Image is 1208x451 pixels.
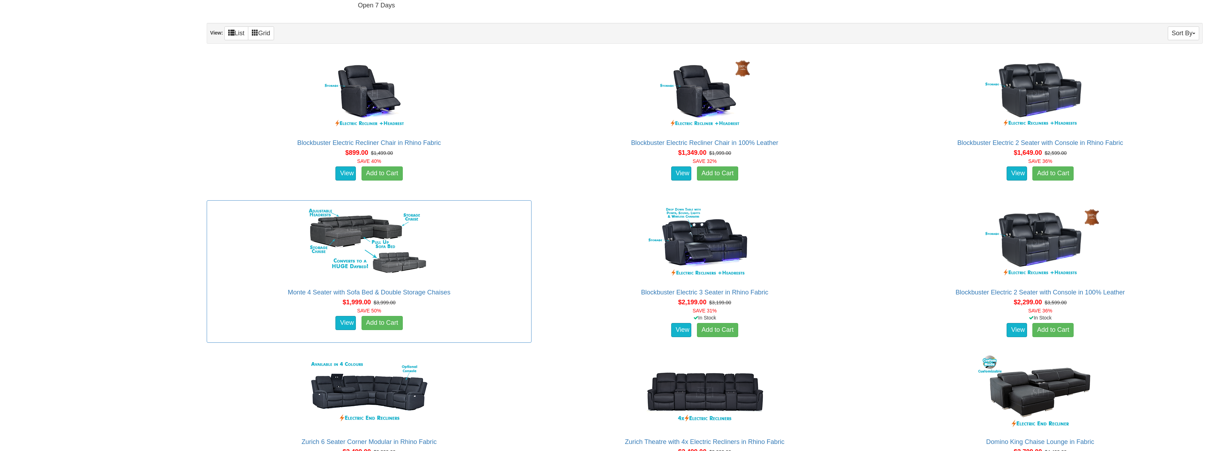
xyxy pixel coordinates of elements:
img: Blockbuster Electric 2 Seater with Console in 100% Leather [977,204,1104,282]
span: $2,299.00 [1014,299,1042,306]
button: Sort By [1168,26,1199,40]
font: SAVE 32% [693,158,717,164]
img: Monte 4 Seater with Sofa Bed & Double Storage Chaises [306,204,433,282]
div: In Stock [876,314,1204,321]
a: Blockbuster Electric Recliner Chair in Rhino Fabric [297,139,441,146]
a: Grid [248,26,274,40]
a: View [1007,323,1027,337]
img: Domino King Chaise Lounge in Fabric [977,354,1104,431]
a: Zurich 6 Seater Corner Modular in Rhino Fabric [302,438,437,445]
div: In Stock [541,314,868,321]
a: Blockbuster Electric 3 Seater in Rhino Fabric [641,289,768,296]
a: Add to Cart [362,166,403,181]
a: View [1007,166,1027,181]
img: Blockbuster Electric Recliner Chair in Rhino Fabric [306,55,433,132]
a: Add to Cart [1032,323,1074,337]
del: $1,499.00 [371,150,393,156]
a: Add to Cart [362,316,403,330]
font: SAVE 50% [357,308,381,313]
img: Blockbuster Electric 2 Seater with Console in Rhino Fabric [977,55,1104,132]
img: Blockbuster Electric 3 Seater in Rhino Fabric [641,204,768,282]
strong: View: [210,30,223,36]
a: List [224,26,248,40]
a: Blockbuster Electric Recliner Chair in 100% Leather [631,139,778,146]
span: $2,199.00 [678,299,706,306]
img: Zurich 6 Seater Corner Modular in Rhino Fabric [306,354,433,431]
font: SAVE 36% [1028,158,1052,164]
del: $2,599.00 [1045,150,1067,156]
span: $1,649.00 [1014,149,1042,156]
del: $3,999.00 [374,300,395,305]
a: View [335,166,356,181]
a: Monte 4 Seater with Sofa Bed & Double Storage Chaises [288,289,450,296]
img: Blockbuster Electric Recliner Chair in 100% Leather [641,55,768,132]
a: Domino King Chaise Lounge in Fabric [986,438,1094,445]
font: SAVE 31% [693,308,717,313]
span: $1,999.00 [342,299,371,306]
a: Zurich Theatre with 4x Electric Recliners in Rhino Fabric [625,438,785,445]
a: Add to Cart [1032,166,1074,181]
a: Add to Cart [697,323,738,337]
img: Zurich Theatre with 4x Electric Recliners in Rhino Fabric [641,354,768,431]
a: Add to Cart [697,166,738,181]
a: View [671,323,692,337]
del: $3,199.00 [709,300,731,305]
a: View [335,316,356,330]
a: Blockbuster Electric 2 Seater with Console in 100% Leather [955,289,1125,296]
span: $899.00 [345,149,368,156]
del: $1,999.00 [709,150,731,156]
span: $1,349.00 [678,149,706,156]
font: SAVE 36% [1028,308,1052,313]
font: SAVE 40% [357,158,381,164]
a: Blockbuster Electric 2 Seater with Console in Rhino Fabric [957,139,1123,146]
del: $3,599.00 [1045,300,1067,305]
a: View [671,166,692,181]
